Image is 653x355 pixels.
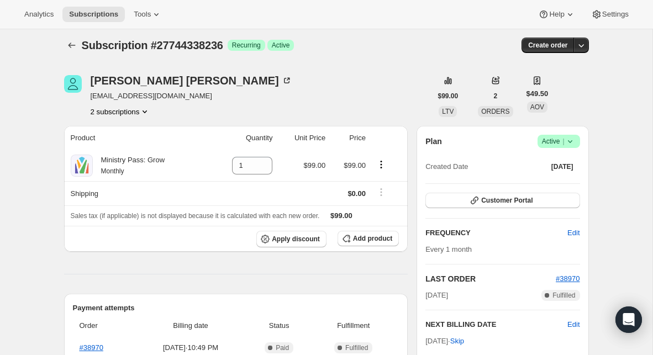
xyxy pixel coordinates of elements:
th: Price [329,126,369,150]
button: Subscriptions [62,7,125,22]
span: | [562,137,564,146]
span: $99.00 [330,211,352,220]
th: Unit Price [276,126,329,150]
button: Help [531,7,582,22]
span: Analytics [24,10,54,19]
span: Every 1 month [425,245,472,253]
span: [DATE] [425,290,448,301]
span: Apply discount [272,235,320,243]
span: Fulfilled [552,291,575,300]
button: Edit [561,224,586,242]
span: $0.00 [347,189,366,198]
button: [DATE] [545,159,580,174]
span: ORDERS [481,108,509,115]
span: LTV [442,108,454,115]
th: Product [64,126,210,150]
span: Add product [353,234,392,243]
div: [PERSON_NAME] [PERSON_NAME] [91,75,292,86]
span: [DATE] · [425,337,464,345]
span: Subscription #27744338236 [82,39,223,51]
span: Settings [602,10,629,19]
span: Status [250,320,308,331]
span: [EMAIL_ADDRESS][DOMAIN_NAME] [91,91,292,102]
span: 2 [494,92,498,100]
span: Create order [528,41,567,50]
span: Melanie Baumgartner [64,75,82,93]
small: Monthly [101,167,124,175]
button: Settings [584,7,635,22]
button: Customer Portal [425,193,580,208]
button: Create order [522,38,574,53]
span: Subscriptions [69,10,118,19]
button: Edit [567,319,580,330]
span: Tools [134,10,151,19]
button: Add product [338,231,399,246]
img: product img [71,155,93,177]
button: Analytics [18,7,60,22]
span: $99.00 [438,92,459,100]
button: Product actions [91,106,151,117]
span: AOV [530,103,544,111]
span: Edit [567,227,580,239]
h2: LAST ORDER [425,273,556,284]
span: Customer Portal [481,196,533,205]
div: Ministry Pass: Grow [93,155,165,177]
th: Quantity [210,126,276,150]
button: Product actions [372,158,390,171]
button: 2 [487,88,504,104]
span: Active [272,41,290,50]
button: Tools [127,7,168,22]
span: Help [549,10,564,19]
button: Apply discount [256,231,326,247]
h2: Plan [425,136,442,147]
span: Skip [450,336,464,347]
th: Shipping [64,181,210,205]
a: #38970 [556,274,580,283]
span: $99.00 [304,161,326,169]
span: Recurring [232,41,261,50]
button: $99.00 [431,88,465,104]
h2: NEXT BILLING DATE [425,319,567,330]
span: Fulfillment [314,320,392,331]
span: Created Date [425,161,468,172]
span: $49.50 [526,88,549,99]
button: Shipping actions [372,186,390,198]
button: Skip [444,332,471,350]
span: Billing date [138,320,244,331]
span: Fulfilled [345,343,368,352]
a: #38970 [80,343,103,352]
span: [DATE] · 10:49 PM [138,342,244,353]
span: [DATE] [551,162,573,171]
h2: FREQUENCY [425,227,567,239]
span: $99.00 [344,161,366,169]
h2: Payment attempts [73,303,399,314]
button: Subscriptions [64,38,80,53]
span: Active [542,136,576,147]
span: Paid [276,343,289,352]
span: Sales tax (if applicable) is not displayed because it is calculated with each new order. [71,212,320,220]
button: #38970 [556,273,580,284]
div: Open Intercom Messenger [615,306,642,333]
th: Order [73,314,135,338]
